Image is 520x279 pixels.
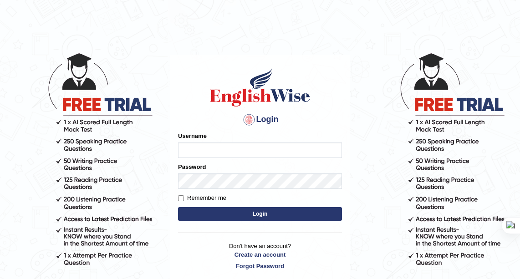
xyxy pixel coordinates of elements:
p: Don't have an account? [178,242,342,270]
input: Remember me [178,195,184,201]
label: Remember me [178,193,226,203]
img: Logo of English Wise sign in for intelligent practice with AI [208,67,312,108]
a: Forgot Password [178,262,342,270]
label: Username [178,132,207,140]
label: Password [178,162,206,171]
button: Login [178,207,342,221]
h4: Login [178,112,342,127]
a: Create an account [178,250,342,259]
